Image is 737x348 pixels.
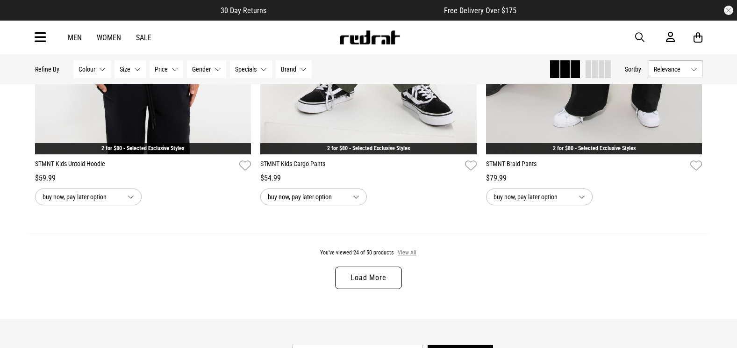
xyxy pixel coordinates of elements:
button: View All [397,249,417,257]
span: Price [155,65,168,73]
span: Free Delivery Over $175 [444,6,516,15]
span: Colour [79,65,95,73]
button: Open LiveChat chat widget [7,4,36,32]
a: Sale [136,33,151,42]
span: buy now, pay later option [43,191,120,203]
a: 2 for $80 - Selected Exclusive Styles [553,145,636,152]
a: STMNT Kids Cargo Pants [260,159,461,173]
div: $79.99 [486,173,702,184]
span: by [635,65,641,73]
iframe: Customer reviews powered by Trustpilot [285,6,425,15]
div: $54.99 [260,173,477,184]
div: $59.99 [35,173,251,184]
a: 2 for $80 - Selected Exclusive Styles [327,145,410,152]
button: Size [114,60,146,78]
button: buy now, pay later option [260,188,367,205]
span: buy now, pay later option [268,191,345,203]
button: buy now, pay later option [486,188,593,205]
p: Refine By [35,65,59,73]
button: Price [150,60,183,78]
a: Load More [335,267,401,289]
a: 2 for $80 - Selected Exclusive Styles [101,145,184,152]
a: Men [68,33,82,42]
span: Brand [281,65,296,73]
span: Relevance [654,65,687,73]
span: You've viewed 24 of 50 products [320,249,394,256]
span: Specials [235,65,257,73]
button: Gender [187,60,226,78]
button: buy now, pay later option [35,188,142,205]
a: STMNT Kids Untold Hoodie [35,159,236,173]
img: Redrat logo [339,30,401,44]
button: Relevance [649,60,702,78]
span: Size [120,65,130,73]
a: STMNT Braid Pants [486,159,687,173]
span: Gender [192,65,211,73]
button: Specials [230,60,272,78]
span: 30 Day Returns [221,6,266,15]
button: Colour [73,60,111,78]
button: Brand [276,60,312,78]
a: Women [97,33,121,42]
button: Sortby [625,64,641,75]
span: buy now, pay later option [494,191,571,203]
